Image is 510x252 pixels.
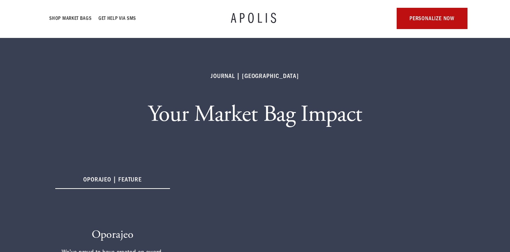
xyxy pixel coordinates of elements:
[231,11,279,26] a: APOLIS
[397,8,467,29] a: personalize now
[50,14,92,23] a: Shop Market bags
[211,72,299,80] h6: Journal | [GEOGRAPHIC_DATA]
[55,175,170,189] h6: oporajeo | FEATURE
[148,100,362,129] h1: Your Market Bag Impact
[55,228,170,242] h3: Oporajeo
[99,14,136,23] a: GET HELP VIA SMS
